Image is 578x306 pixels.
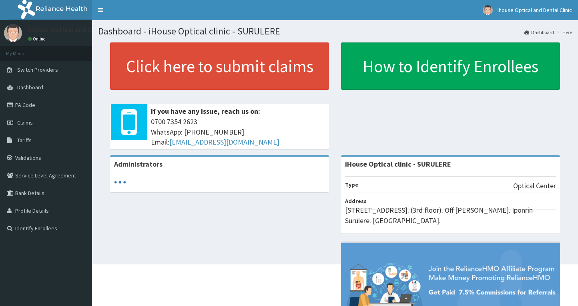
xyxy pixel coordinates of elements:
span: Ihouse Optical and Dental Clinic [498,6,572,14]
span: 0700 7354 2623 WhatsApp: [PHONE_NUMBER] Email: [151,117,325,147]
svg: audio-loading [114,176,126,188]
span: Claims [17,119,33,126]
li: Here [555,29,572,36]
a: Online [28,36,47,42]
p: Ihouse Optical and Dental Clinic [28,26,128,33]
b: Administrators [114,159,163,169]
img: User Image [4,24,22,42]
span: Dashboard [17,84,43,91]
p: Optical Center [513,181,556,191]
a: Click here to submit claims [110,42,329,90]
b: Address [345,197,367,205]
span: Switch Providers [17,66,58,73]
img: User Image [483,5,493,15]
a: [EMAIL_ADDRESS][DOMAIN_NAME] [169,137,279,147]
b: Type [345,181,358,188]
span: Tariffs [17,137,32,144]
a: How to Identify Enrollees [341,42,560,90]
h1: Dashboard - iHouse Optical clinic - SURULERE [98,26,572,36]
b: If you have any issue, reach us on: [151,107,260,116]
p: [STREET_ADDRESS]. (3rd floor). Off [PERSON_NAME]. Iponrin- Surulere. [GEOGRAPHIC_DATA]. [345,205,556,225]
a: Dashboard [524,29,554,36]
strong: iHouse Optical clinic - SURULERE [345,159,451,169]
